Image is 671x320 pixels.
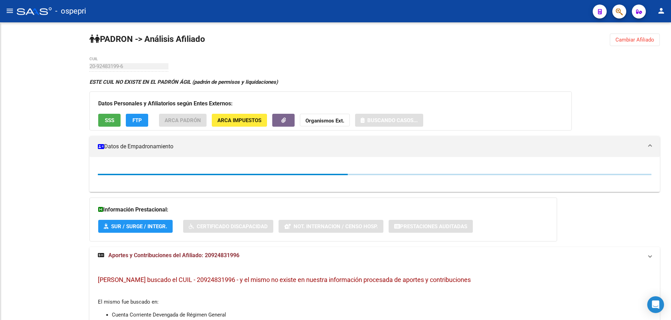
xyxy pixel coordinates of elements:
span: Not. Internacion / Censo Hosp. [294,223,378,230]
button: Prestaciones Auditadas [389,220,473,233]
span: Buscando casos... [367,117,418,124]
h3: Información Prestacional: [98,205,548,215]
span: ARCA Impuestos [217,117,261,124]
button: Not. Internacion / Censo Hosp. [279,220,383,233]
span: FTP [132,117,142,124]
span: SUR / SURGE / INTEGR. [111,223,167,230]
button: Buscando casos... [355,114,423,127]
span: Cambiar Afiliado [615,37,654,43]
span: - ospepri [55,3,86,19]
button: ARCA Padrón [159,114,207,127]
button: ARCA Impuestos [212,114,267,127]
button: FTP [126,114,148,127]
span: [PERSON_NAME] buscado el CUIL - 20924831996 - y el mismo no existe en nuestra información procesa... [98,276,471,283]
span: Aportes y Contribuciones del Afiliado: 20924831996 [108,252,239,259]
button: SSS [98,114,121,127]
button: Certificado Discapacidad [183,220,273,233]
li: Cuenta Corriente Devengada de Régimen General [112,311,651,319]
mat-expansion-panel-header: Aportes y Contribuciones del Afiliado: 20924831996 [89,247,660,264]
strong: ESTE CUIL NO EXISTE EN EL PADRÓN ÁGIL (padrón de permisos y liquidaciones) [89,79,278,85]
strong: Organismos Ext. [305,118,344,124]
span: Prestaciones Auditadas [400,223,467,230]
button: Organismos Ext. [300,114,350,127]
div: Open Intercom Messenger [647,296,664,313]
span: ARCA Padrón [165,117,201,124]
button: SUR / SURGE / INTEGR. [98,220,173,233]
mat-icon: menu [6,7,14,15]
mat-icon: person [657,7,665,15]
strong: PADRON -> Análisis Afiliado [89,34,205,44]
button: Cambiar Afiliado [610,34,660,46]
span: SSS [105,117,114,124]
h3: Datos Personales y Afiliatorios según Entes Externos: [98,99,563,109]
mat-panel-title: Datos de Empadronamiento [98,143,643,150]
span: Certificado Discapacidad [197,223,268,230]
mat-expansion-panel-header: Datos de Empadronamiento [89,136,660,157]
div: Datos de Empadronamiento [89,157,660,192]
